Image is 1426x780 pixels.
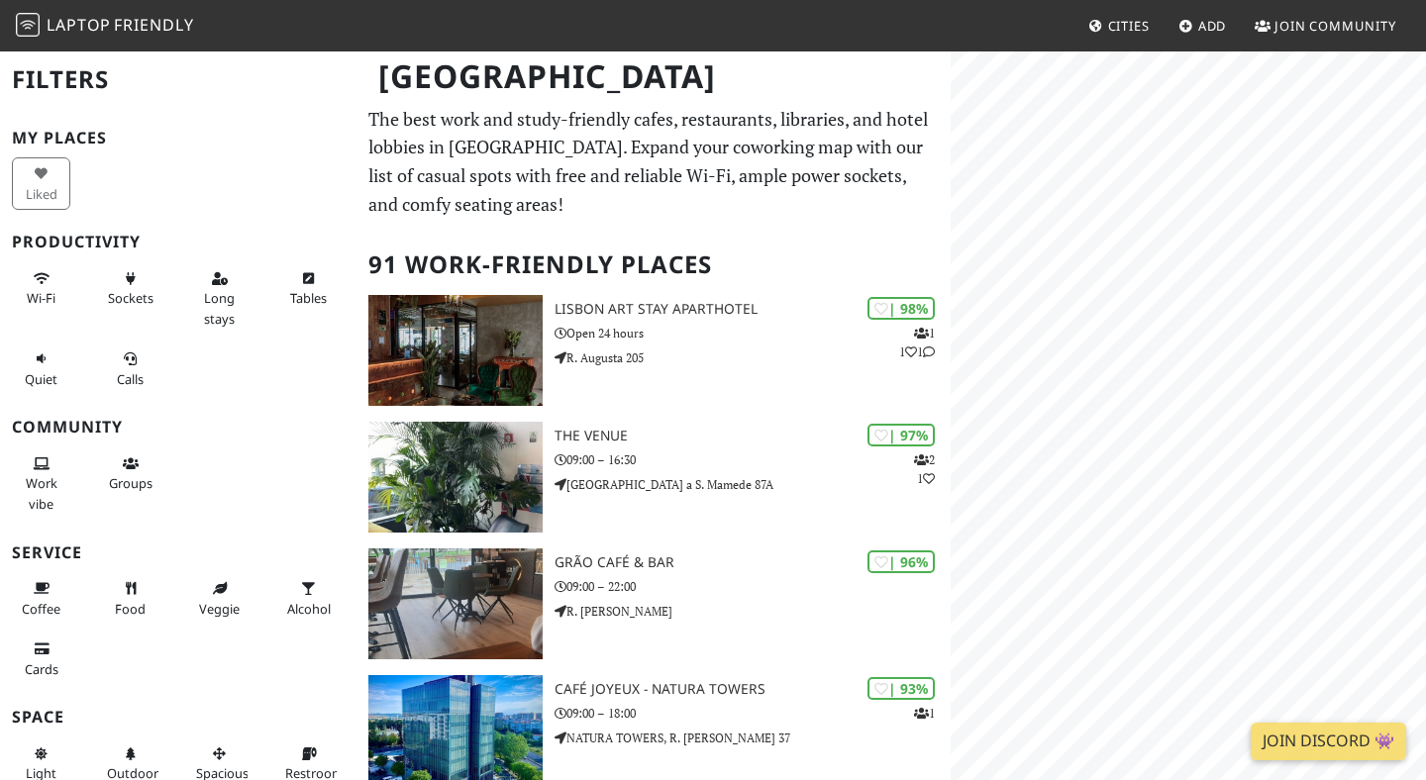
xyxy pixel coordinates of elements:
span: Group tables [109,474,153,492]
div: | 98% [867,297,935,320]
p: 09:00 – 22:00 [555,577,951,596]
button: Food [101,572,159,625]
img: Lisbon Art Stay Aparthotel [368,295,543,406]
span: Long stays [204,289,235,327]
h2: Filters [12,49,345,110]
a: Add [1171,8,1235,44]
h3: Community [12,418,345,437]
a: Grão Café & Bar | 96% Grão Café & Bar 09:00 – 22:00 R. [PERSON_NAME] [356,548,951,659]
h2: 91 Work-Friendly Places [368,235,939,295]
button: Work vibe [12,447,70,520]
a: Join Community [1247,8,1404,44]
p: R. [PERSON_NAME] [555,602,951,621]
p: 1 [914,704,935,723]
a: Cities [1080,8,1158,44]
h3: My Places [12,129,345,147]
h3: Service [12,543,345,562]
p: 09:00 – 16:30 [555,450,951,469]
span: Power sockets [108,289,153,307]
h3: Café Joyeux - Natura Towers [555,681,951,698]
h3: The VENUE [555,428,951,444]
img: Grão Café & Bar [368,548,543,659]
span: Stable Wi-Fi [27,289,55,307]
h3: Productivity [12,233,345,251]
span: Friendly [114,14,193,36]
button: Coffee [12,572,70,625]
span: Work-friendly tables [290,289,327,307]
div: | 97% [867,424,935,446]
button: Alcohol [279,572,338,625]
span: People working [26,474,57,512]
h3: Space [12,708,345,727]
span: Veggie [199,600,240,618]
span: Alcohol [287,600,331,618]
button: Long stays [190,262,249,335]
p: 1 1 1 [899,324,935,361]
div: | 96% [867,550,935,573]
span: Video/audio calls [117,370,144,388]
span: Credit cards [25,660,58,678]
span: Quiet [25,370,57,388]
a: Join Discord 👾 [1251,723,1406,760]
p: [GEOGRAPHIC_DATA] a S. Mamede 87A [555,475,951,494]
h3: Lisbon Art Stay Aparthotel [555,301,951,318]
a: The VENUE | 97% 21 The VENUE 09:00 – 16:30 [GEOGRAPHIC_DATA] a S. Mamede 87A [356,422,951,533]
button: Quiet [12,342,70,395]
button: Sockets [101,262,159,315]
p: The best work and study-friendly cafes, restaurants, libraries, and hotel lobbies in [GEOGRAPHIC_... [368,105,939,219]
button: Cards [12,633,70,685]
h3: Grão Café & Bar [555,554,951,571]
p: R. Augusta 205 [555,348,951,367]
a: LaptopFriendly LaptopFriendly [16,9,194,44]
button: Tables [279,262,338,315]
span: Add [1198,17,1227,35]
button: Groups [101,447,159,500]
p: 09:00 – 18:00 [555,704,951,723]
img: The VENUE [368,422,543,533]
span: Join Community [1274,17,1396,35]
p: NATURA TOWERS, R. [PERSON_NAME] 37 [555,729,951,747]
span: Food [115,600,146,618]
button: Calls [101,342,159,395]
button: Wi-Fi [12,262,70,315]
button: Veggie [190,572,249,625]
a: Lisbon Art Stay Aparthotel | 98% 111 Lisbon Art Stay Aparthotel Open 24 hours R. Augusta 205 [356,295,951,406]
span: Cities [1108,17,1150,35]
div: | 93% [867,677,935,700]
img: LaptopFriendly [16,13,40,37]
p: Open 24 hours [555,324,951,342]
p: 2 1 [914,450,935,488]
span: Coffee [22,600,60,618]
h1: [GEOGRAPHIC_DATA] [362,49,947,104]
span: Laptop [47,14,111,36]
